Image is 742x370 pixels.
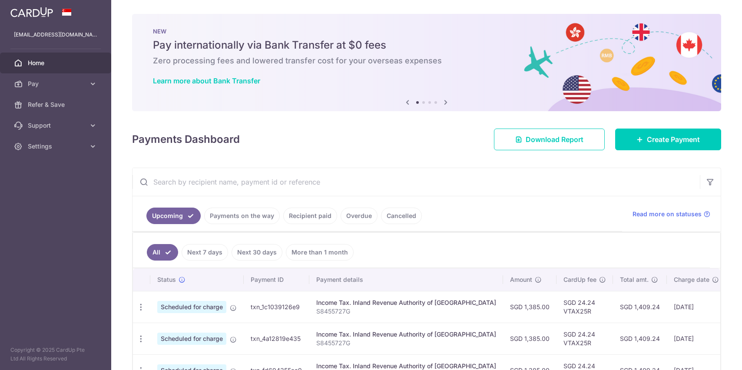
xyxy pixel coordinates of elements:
[28,100,85,109] span: Refer & Save
[28,79,85,88] span: Pay
[316,330,496,339] div: Income Tax. Inland Revenue Authority of [GEOGRAPHIC_DATA]
[647,134,700,145] span: Create Payment
[556,323,613,354] td: SGD 24.24 VTAX25R
[316,307,496,316] p: S8455727G
[620,275,649,284] span: Total amt.
[232,244,282,261] a: Next 30 days
[146,208,201,224] a: Upcoming
[494,129,605,150] a: Download Report
[28,121,85,130] span: Support
[132,14,721,111] img: Bank transfer banner
[613,291,667,323] td: SGD 1,409.24
[674,275,709,284] span: Charge date
[633,210,710,218] a: Read more on statuses
[286,244,354,261] a: More than 1 month
[503,323,556,354] td: SGD 1,385.00
[381,208,422,224] a: Cancelled
[633,210,702,218] span: Read more on statuses
[316,339,496,347] p: S8455727G
[667,291,726,323] td: [DATE]
[204,208,280,224] a: Payments on the way
[503,291,556,323] td: SGD 1,385.00
[563,275,596,284] span: CardUp fee
[244,291,309,323] td: txn_1c1039126e9
[510,275,532,284] span: Amount
[28,59,85,67] span: Home
[153,38,700,52] h5: Pay internationally via Bank Transfer at $0 fees
[153,76,260,85] a: Learn more about Bank Transfer
[244,268,309,291] th: Payment ID
[309,268,503,291] th: Payment details
[132,132,240,147] h4: Payments Dashboard
[341,208,378,224] a: Overdue
[147,244,178,261] a: All
[14,30,97,39] p: [EMAIL_ADDRESS][DOMAIN_NAME]
[153,56,700,66] h6: Zero processing fees and lowered transfer cost for your overseas expenses
[283,208,337,224] a: Recipient paid
[157,301,226,313] span: Scheduled for charge
[316,298,496,307] div: Income Tax. Inland Revenue Authority of [GEOGRAPHIC_DATA]
[613,323,667,354] td: SGD 1,409.24
[28,142,85,151] span: Settings
[132,168,700,196] input: Search by recipient name, payment id or reference
[157,333,226,345] span: Scheduled for charge
[153,28,700,35] p: NEW
[556,291,613,323] td: SGD 24.24 VTAX25R
[615,129,721,150] a: Create Payment
[157,275,176,284] span: Status
[182,244,228,261] a: Next 7 days
[526,134,583,145] span: Download Report
[667,323,726,354] td: [DATE]
[244,323,309,354] td: txn_4a12819e435
[10,7,53,17] img: CardUp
